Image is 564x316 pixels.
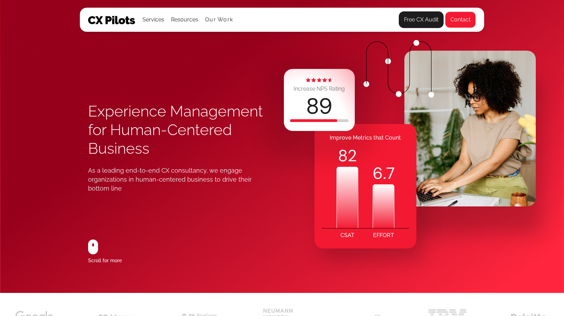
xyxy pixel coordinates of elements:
div: Improve Metrics that Count [315,131,416,145]
code: 7 [386,162,395,184]
div: Scroll for more [88,256,122,265]
div: CSAT [340,228,354,242]
a: Free CX Audit [399,11,444,28]
h1: Experience Management for Human-Centered Business [88,102,282,158]
div: Increase NPS Rating [294,84,345,94]
a: Our Work [205,17,233,23]
code: 6 [373,162,383,184]
div: 82 [337,145,358,167]
div: 89 [306,95,332,118]
div: EFFORT [373,228,394,242]
div: . [373,162,394,184]
div: Resources [171,15,198,24]
div: Services [142,8,164,31]
div: Services [142,15,164,24]
div: Resources [171,8,198,31]
a: Contact [445,11,476,28]
div: As a leading end-to-end CX consultancy, we engage organizations in human-centered business to dri... [88,166,266,193]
